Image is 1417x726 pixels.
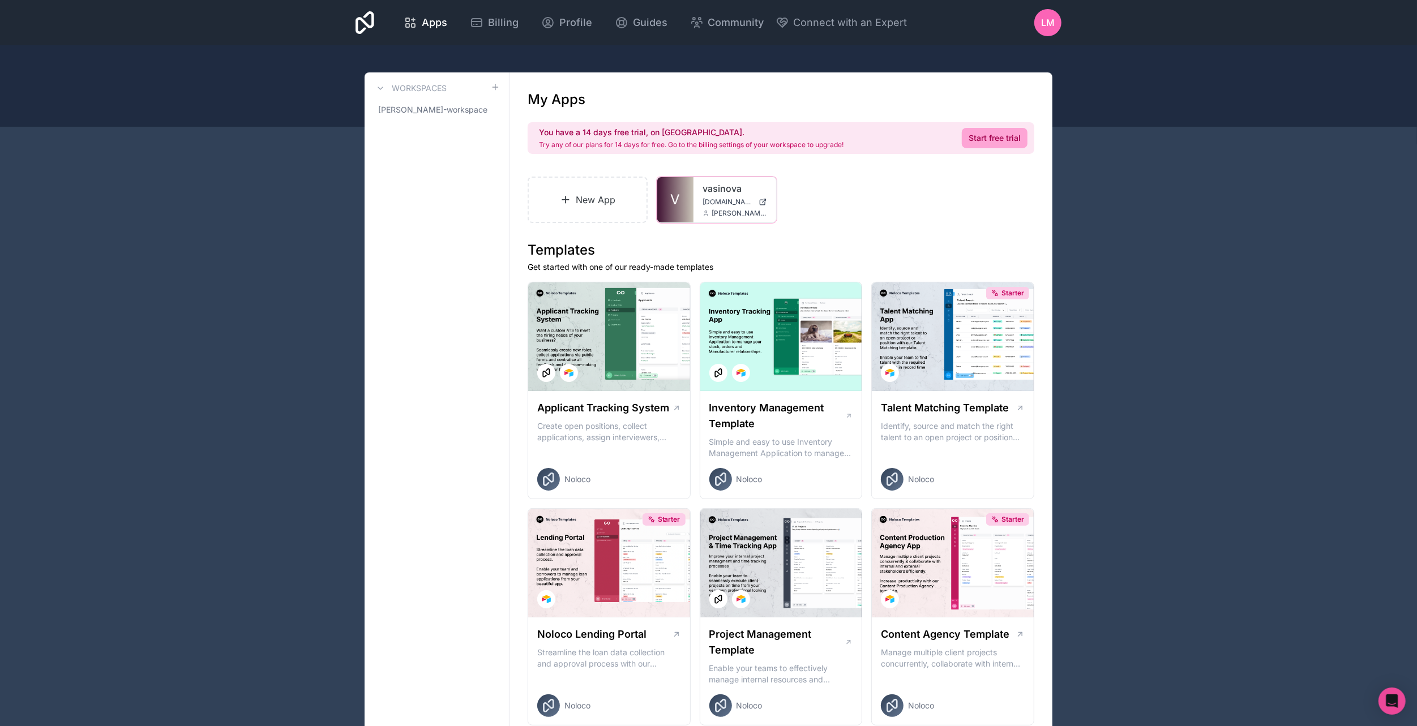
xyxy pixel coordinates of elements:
[1001,289,1024,298] span: Starter
[708,15,764,31] span: Community
[1041,16,1055,29] span: LM
[537,400,669,416] h1: Applicant Tracking System
[885,368,894,377] img: Airtable Logo
[737,474,763,485] span: Noloco
[712,209,767,218] span: [PERSON_NAME][EMAIL_ADDRESS][DOMAIN_NAME]
[378,104,487,115] span: [PERSON_NAME]-workspace
[908,474,934,485] span: Noloco
[709,663,853,685] p: Enable your teams to effectively manage internal resources and execute client projects on time.
[606,10,677,35] a: Guides
[528,177,648,223] a: New App
[537,626,647,642] h1: Noloco Lending Portal
[657,177,693,222] a: V
[539,140,844,149] p: Try any of our plans for 14 days for free. Go to the billing settings of your workspace to upgrade!
[670,191,680,209] span: V
[962,128,1028,148] a: Start free trial
[374,100,500,120] a: [PERSON_NAME]-workspace
[881,647,1025,669] p: Manage multiple client projects concurrently, collaborate with internal and external stakeholders...
[528,241,1034,259] h1: Templates
[709,400,845,432] h1: Inventory Management Template
[881,400,1009,416] h1: Talent Matching Template
[395,10,456,35] a: Apps
[392,83,447,94] h3: Workspaces
[1379,688,1406,715] div: Open Intercom Messenger
[908,700,934,711] span: Noloco
[564,474,590,485] span: Noloco
[703,182,767,195] a: vasinova
[528,261,1034,273] p: Get started with one of our ready-made templates
[703,197,767,207] a: [DOMAIN_NAME]
[1001,515,1024,524] span: Starter
[422,15,447,31] span: Apps
[709,436,853,459] p: Simple and easy to use Inventory Management Application to manage your stock, orders and Manufact...
[564,700,590,711] span: Noloco
[658,515,680,524] span: Starter
[737,368,746,377] img: Airtable Logo
[528,91,585,109] h1: My Apps
[542,595,551,604] img: Airtable Logo
[488,15,519,31] span: Billing
[881,626,1009,642] h1: Content Agency Template
[881,420,1025,443] p: Identify, source and match the right talent to an open project or position with our Talent Matchi...
[703,197,754,207] span: [DOMAIN_NAME]
[461,10,528,35] a: Billing
[794,15,907,31] span: Connect with an Expert
[776,15,907,31] button: Connect with an Expert
[537,647,681,669] p: Streamline the loan data collection and approval process with our Lending Portal template.
[737,700,763,711] span: Noloco
[532,10,601,35] a: Profile
[559,15,592,31] span: Profile
[737,595,746,604] img: Airtable Logo
[709,626,845,658] h1: Project Management Template
[537,420,681,443] p: Create open positions, collect applications, assign interviewers, centralise candidate feedback a...
[539,127,844,138] h2: You have a 14 days free trial, on [GEOGRAPHIC_DATA].
[374,81,447,95] a: Workspaces
[564,368,573,377] img: Airtable Logo
[681,10,773,35] a: Community
[633,15,667,31] span: Guides
[885,595,894,604] img: Airtable Logo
